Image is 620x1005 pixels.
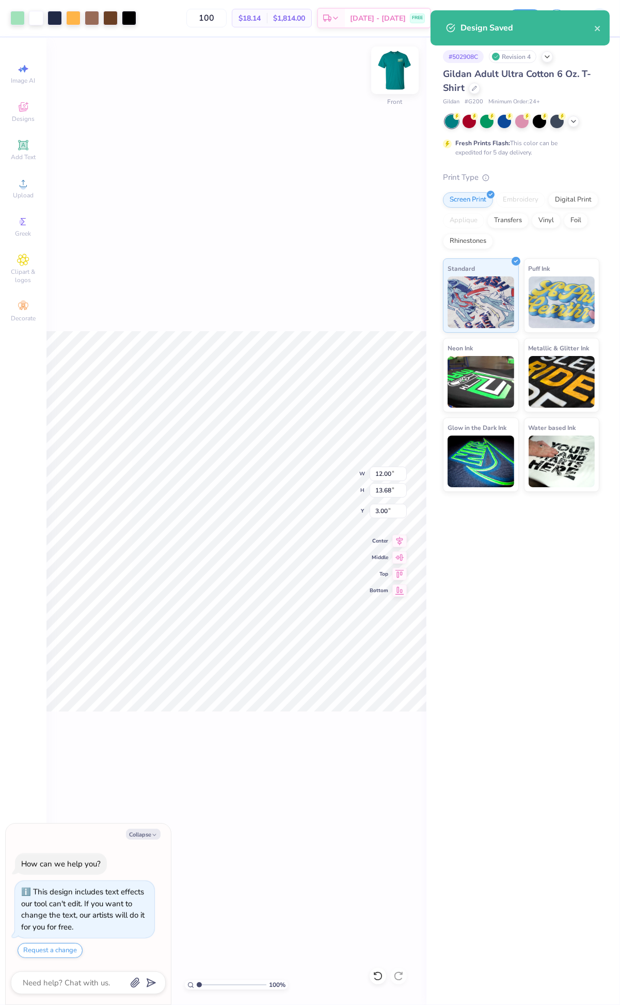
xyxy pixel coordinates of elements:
[126,829,161,840] button: Collapse
[11,76,36,85] span: Image AI
[529,276,595,328] img: Puff Ink
[374,50,416,91] img: Front
[443,172,599,183] div: Print Type
[455,138,582,157] div: This color can be expedited for 5 day delivery.
[448,276,514,328] img: Standard
[443,192,493,208] div: Screen Print
[594,22,601,34] button: close
[452,8,502,28] input: Untitled Design
[350,13,406,24] span: [DATE] - [DATE]
[443,68,591,94] span: Gildan Adult Ultra Cotton 6 Oz. T-Shirt
[443,50,484,63] div: # 502908C
[529,343,590,353] span: Metallic & Glitter Ink
[443,213,484,228] div: Applique
[273,13,305,24] span: $1,814.00
[529,263,550,274] span: Puff Ink
[448,422,506,433] span: Glow in the Dark Ink
[448,263,475,274] span: Standard
[455,139,510,147] strong: Fresh Prints Flash:
[532,213,561,228] div: Vinyl
[370,554,388,561] span: Middle
[15,229,31,238] span: Greek
[21,887,145,932] div: This design includes text effects our tool can't edit. If you want to change the text, our artist...
[269,980,285,989] span: 100 %
[460,22,594,34] div: Design Saved
[443,98,459,106] span: Gildan
[370,570,388,578] span: Top
[529,436,595,487] img: Water based Ink
[548,192,598,208] div: Digital Print
[18,943,83,958] button: Request a change
[448,356,514,408] img: Neon Ink
[529,422,576,433] span: Water based Ink
[488,98,540,106] span: Minimum Order: 24 +
[496,192,545,208] div: Embroidery
[21,859,101,869] div: How can we help you?
[13,191,34,199] span: Upload
[12,115,35,123] span: Designs
[489,50,536,63] div: Revision 4
[443,234,493,249] div: Rhinestones
[465,98,483,106] span: # G200
[239,13,261,24] span: $18.14
[448,436,514,487] img: Glow in the Dark Ink
[448,343,473,353] span: Neon Ink
[11,153,36,161] span: Add Text
[370,537,388,545] span: Center
[186,9,227,27] input: – –
[564,213,588,228] div: Foil
[487,213,529,228] div: Transfers
[412,14,423,22] span: FREE
[11,314,36,322] span: Decorate
[370,587,388,594] span: Bottom
[529,356,595,408] img: Metallic & Glitter Ink
[388,98,403,107] div: Front
[5,268,41,284] span: Clipart & logos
